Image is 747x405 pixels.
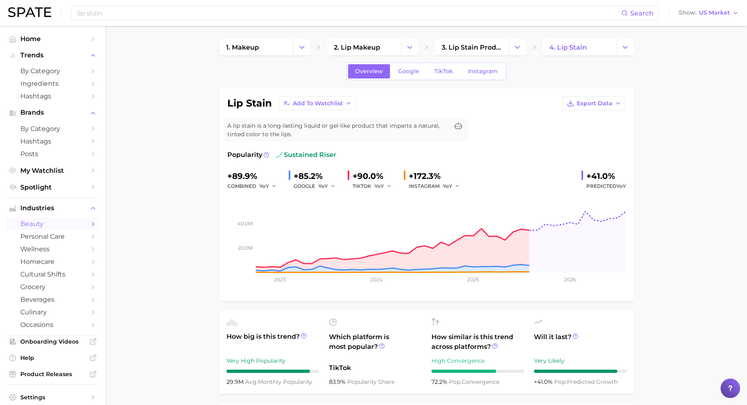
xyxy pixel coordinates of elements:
div: High Convergence [431,356,524,366]
span: Popularity [227,150,262,160]
span: 83.9% [329,378,347,385]
a: Posts [7,148,99,160]
a: Hashtags [7,135,99,148]
div: 9 / 10 [226,370,319,373]
span: Brands [20,109,85,116]
span: convergence [449,378,499,385]
span: by Category [20,67,85,75]
button: YoY [443,181,460,191]
span: YoY [443,183,452,189]
span: Will it last? [534,332,627,352]
span: beauty [20,220,85,228]
span: sustained riser [276,150,336,160]
span: beverages [20,296,85,303]
div: GOOGLE [294,181,341,191]
a: personal care [7,230,99,243]
div: Very High Popularity [226,356,319,366]
span: Add to Watchlist [293,100,343,107]
a: Help [7,352,99,364]
button: ShowUS Market [677,8,741,18]
span: How big is this trend? [226,332,319,352]
span: YoY [375,183,384,189]
a: My Watchlist [7,164,99,177]
span: Spotlight [20,183,85,191]
a: beauty [7,218,99,230]
div: Very Likely [534,356,627,366]
span: grocery [20,283,85,291]
a: 1. makeup [219,39,293,55]
span: cultural shifts [20,270,85,278]
span: homecare [20,258,85,266]
span: predicted growth [554,378,618,385]
a: 4. lip stain [542,39,616,55]
a: Google [391,64,426,78]
div: +41.0% [586,170,626,183]
span: 72.2% [431,378,449,385]
a: Ingredients [7,77,99,90]
tspan: 2024 [370,277,383,283]
span: Home [20,35,85,43]
span: Instagram [468,68,498,75]
span: monthly popularity [245,378,312,385]
span: Industries [20,205,85,212]
span: YoY [259,183,269,189]
div: INSTAGRAM [409,181,466,191]
a: 2. lip makeup [327,39,401,55]
span: Onboarding Videos [20,338,85,345]
button: YoY [375,181,392,191]
a: by Category [7,122,99,135]
button: Change Category [401,39,418,55]
h1: lip stain [227,98,272,108]
button: Brands [7,107,99,119]
button: Industries [7,202,99,214]
abbr: average [245,378,258,385]
a: homecare [7,255,99,268]
span: 3. lip stain products [442,44,502,51]
button: Change Category [293,39,311,55]
button: Change Category [509,39,526,55]
div: 9 / 10 [534,370,627,373]
span: TikTok [434,68,453,75]
tspan: 2025 [467,277,479,283]
span: popularity share [347,378,394,385]
span: 1. makeup [226,44,259,51]
span: How similar is this trend across platforms? [431,332,524,352]
input: Search here for a brand, industry, or ingredient [76,6,621,20]
span: +41.0% [534,378,554,385]
a: Home [7,33,99,45]
a: wellness [7,243,99,255]
span: Which platform is most popular? [329,332,422,359]
img: SPATE [8,7,51,17]
span: Trends [20,52,85,59]
span: Export Data [577,100,612,107]
span: Overview [355,68,383,75]
a: grocery [7,281,99,293]
span: A lip stain is a long-lasting liquid or gel-like product that imparts a natural, tinted color to ... [227,122,449,139]
button: Export Data [562,96,626,110]
span: Product Releases [20,370,85,378]
span: occasions [20,321,85,329]
span: Predicted [586,181,626,191]
div: combined [227,181,282,191]
tspan: 2023 [274,277,286,283]
img: sustained riser [276,152,282,158]
div: +85.2% [294,170,341,183]
span: Hashtags [20,137,85,145]
a: Overview [348,64,390,78]
a: Hashtags [7,90,99,102]
a: Product Releases [7,368,99,380]
span: Help [20,354,85,361]
span: My Watchlist [20,167,85,174]
span: Hashtags [20,92,85,100]
div: 7 / 10 [431,370,524,373]
a: beverages [7,293,99,306]
tspan: 2026 [564,277,575,283]
a: Instagram [461,64,505,78]
abbr: popularity index [449,378,462,385]
button: Add to Watchlist [279,96,356,110]
a: Onboarding Videos [7,335,99,348]
div: +172.3% [409,170,466,183]
button: YoY [259,181,277,191]
a: culinary [7,306,99,318]
span: Show [679,11,697,15]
